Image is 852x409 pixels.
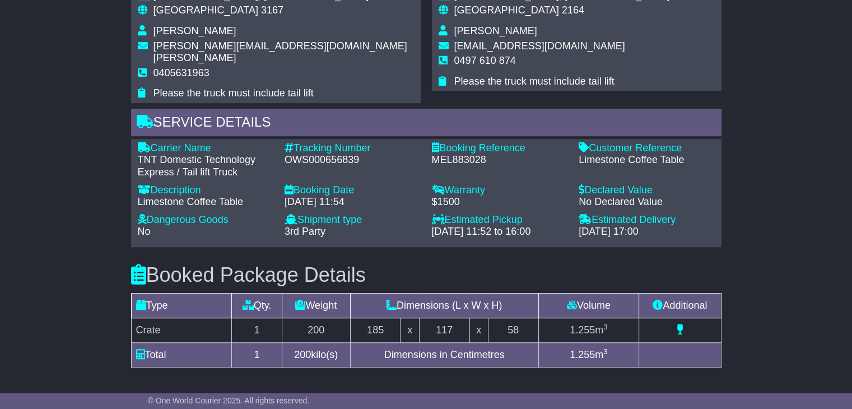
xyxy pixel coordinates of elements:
div: Declared Value [579,184,715,197]
div: [DATE] 17:00 [579,226,715,238]
td: 58 [488,318,538,342]
span: 1.255 [570,349,595,360]
span: [GEOGRAPHIC_DATA] [153,4,258,16]
td: Dimensions (L x W x H) [350,293,538,318]
span: 3167 [261,4,283,16]
span: [PERSON_NAME][EMAIL_ADDRESS][DOMAIN_NAME][PERSON_NAME] [153,40,407,64]
td: m [538,318,639,342]
div: Estimated Pickup [432,214,568,226]
div: Service Details [131,109,721,139]
td: 200 [282,318,350,342]
span: [EMAIL_ADDRESS][DOMAIN_NAME] [454,40,625,52]
td: x [469,318,488,342]
span: 200 [294,349,311,360]
div: No Declared Value [579,196,715,208]
td: kilo(s) [282,342,350,367]
div: MEL883028 [432,154,568,166]
span: 0405631963 [153,67,209,78]
div: Estimated Delivery [579,214,715,226]
span: [GEOGRAPHIC_DATA] [454,4,559,16]
span: [PERSON_NAME] [153,25,236,36]
div: Tracking Number [285,142,421,155]
td: 117 [419,318,469,342]
div: Description [138,184,274,197]
div: Carrier Name [138,142,274,155]
div: [DATE] 11:54 [285,196,421,208]
span: 1.255 [570,324,595,336]
h3: Booked Package Details [131,264,721,286]
div: Customer Reference [579,142,715,155]
td: x [401,318,419,342]
span: Please the truck must include tail lift [153,87,314,99]
sup: 3 [603,323,608,331]
div: Booking Reference [432,142,568,155]
div: Booking Date [285,184,421,197]
td: Crate [131,318,232,342]
td: m [538,342,639,367]
div: Warranty [432,184,568,197]
span: [PERSON_NAME] [454,25,537,36]
td: Qty. [232,293,282,318]
div: Limestone Coffee Table [579,154,715,166]
div: $1500 [432,196,568,208]
td: Volume [538,293,639,318]
div: [DATE] 11:52 to 16:00 [432,226,568,238]
td: Total [131,342,232,367]
td: 185 [350,318,401,342]
span: © One World Courier 2025. All rights reserved. [148,396,310,405]
span: Please the truck must include tail lift [454,76,614,87]
sup: 3 [603,347,608,356]
td: Dimensions in Centimetres [350,342,538,367]
span: 2164 [562,4,584,16]
div: TNT Domestic Technology Express / Tail lift Truck [138,154,274,178]
div: Shipment type [285,214,421,226]
span: No [138,226,151,237]
span: 3rd Party [285,226,325,237]
div: Limestone Coffee Table [138,196,274,208]
td: Additional [639,293,721,318]
td: Type [131,293,232,318]
td: 1 [232,342,282,367]
td: Weight [282,293,350,318]
div: Dangerous Goods [138,214,274,226]
span: 0497 610 874 [454,55,516,66]
td: 1 [232,318,282,342]
div: OWS000656839 [285,154,421,166]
